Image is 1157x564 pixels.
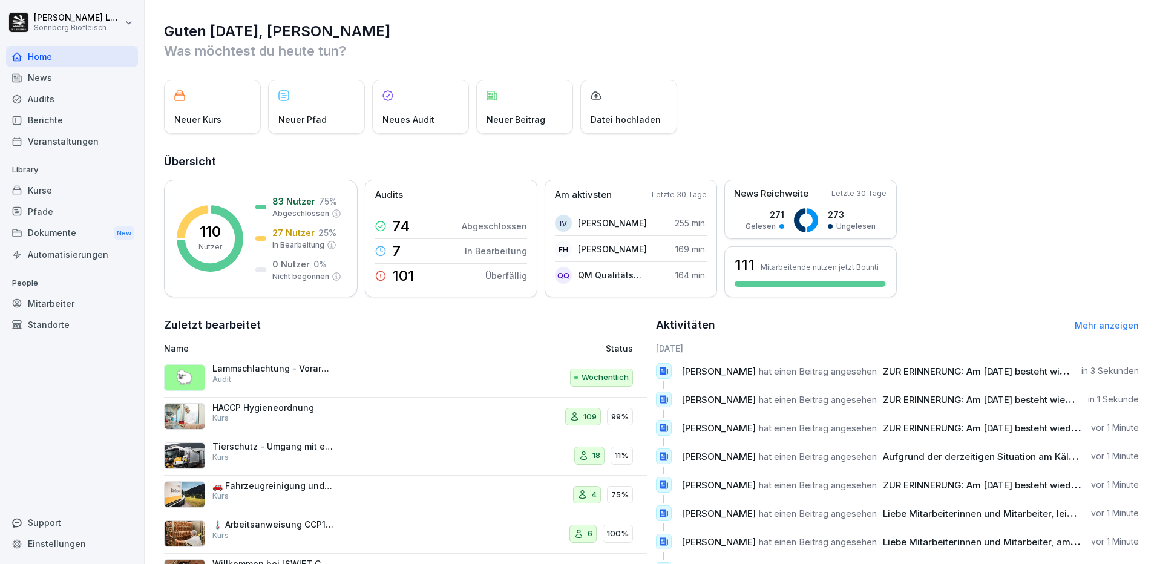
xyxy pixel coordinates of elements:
p: 99% [611,411,629,423]
p: QM Qualitätsmanagement [578,269,647,281]
span: [PERSON_NAME] [681,451,756,462]
p: Name [164,342,467,355]
span: hat einen Beitrag angesehen [759,479,877,491]
p: Kurs [212,491,229,502]
span: [PERSON_NAME] [681,508,756,519]
p: Was möchtest du heute tun? [164,41,1139,61]
p: Kurs [212,530,229,541]
span: hat einen Beitrag angesehen [759,536,877,548]
p: [PERSON_NAME] [578,243,647,255]
p: 75% [611,489,629,501]
p: People [6,274,138,293]
p: Mitarbeitende nutzen jetzt Bounti [761,263,879,272]
p: 169 min. [675,243,707,255]
a: 🌡️ Arbeitsanweisung CCP1-DurcherhitzenKurs6100% [164,514,647,554]
p: Wöchentlich [582,372,629,384]
p: [PERSON_NAME] Lumetsberger [34,13,122,23]
p: 27 Nutzer [272,226,315,239]
div: Support [6,512,138,533]
p: Gelesen [746,221,776,232]
p: Datei hochladen [591,113,661,126]
div: FH [555,241,572,258]
a: Automatisierungen [6,244,138,265]
div: QQ [555,267,572,284]
p: 18 [592,450,600,462]
div: Mitarbeiter [6,293,138,314]
p: 0 Nutzer [272,258,310,271]
div: Home [6,46,138,67]
p: Kurs [212,452,229,463]
a: Mehr anzeigen [1075,320,1139,330]
p: Abgeschlossen [462,220,527,232]
span: [PERSON_NAME] [681,479,756,491]
a: 🐑Lammschlachtung - VorarbeitenAuditWöchentlich [164,358,647,398]
p: vor 1 Minute [1091,507,1139,519]
p: Letzte 30 Tage [831,188,887,199]
p: Audit [212,374,231,385]
a: DokumenteNew [6,222,138,244]
p: Nutzer [198,241,222,252]
p: 6 [588,528,592,540]
p: 273 [828,208,876,221]
a: News [6,67,138,88]
h2: Zuletzt bearbeitet [164,316,647,333]
span: [PERSON_NAME] [681,394,756,405]
h2: Übersicht [164,153,1139,170]
p: vor 1 Minute [1091,450,1139,462]
p: Neues Audit [382,113,434,126]
a: Audits [6,88,138,110]
span: hat einen Beitrag angesehen [759,366,877,377]
p: 271 [746,208,784,221]
p: 110 [200,225,221,239]
a: Einstellungen [6,533,138,554]
p: In Bearbeitung [272,240,324,251]
img: hvxepc8g01zu3rjqex5ywi6r.png [164,520,205,547]
a: Pfade [6,201,138,222]
a: Veranstaltungen [6,131,138,152]
p: 25 % [318,226,336,239]
div: New [114,226,134,240]
p: in 1 Sekunde [1088,393,1139,405]
p: Kurs [212,413,229,424]
a: Kurse [6,180,138,201]
p: 75 % [319,195,337,208]
p: [PERSON_NAME] [578,217,647,229]
p: HACCP Hygieneordnung [212,402,333,413]
p: vor 1 Minute [1091,536,1139,548]
a: Tierschutz - Umgang mit entlaufenen TierenKurs1811% [164,436,647,476]
p: 83 Nutzer [272,195,315,208]
img: bamexjacmri6zjb590eznjuv.png [164,442,205,469]
span: [PERSON_NAME] [681,536,756,548]
p: 101 [392,269,415,283]
p: in 3 Sekunden [1081,365,1139,377]
p: Nicht begonnen [272,271,329,282]
p: Neuer Kurs [174,113,221,126]
h6: [DATE] [656,342,1139,355]
a: Berichte [6,110,138,131]
p: vor 1 Minute [1091,422,1139,434]
p: vor 1 Minute [1091,479,1139,491]
span: hat einen Beitrag angesehen [759,394,877,405]
h1: Guten [DATE], [PERSON_NAME] [164,22,1139,41]
p: 100% [607,528,629,540]
a: HACCP HygieneordnungKurs10999% [164,398,647,437]
p: Sonnberg Biofleisch [34,24,122,32]
p: In Bearbeitung [465,244,527,257]
p: Neuer Pfad [278,113,327,126]
p: 4 [591,489,597,501]
div: Dokumente [6,222,138,244]
span: [PERSON_NAME] [681,422,756,434]
p: Überfällig [485,269,527,282]
a: 🚗 Fahrzeugreinigung und -kontrolleKurs475% [164,476,647,515]
p: Lammschlachtung - Vorarbeiten [212,363,333,374]
a: Standorte [6,314,138,335]
img: xrzzrx774ak4h3u8hix93783.png [164,403,205,430]
p: Tierschutz - Umgang mit entlaufenen Tieren [212,441,333,452]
